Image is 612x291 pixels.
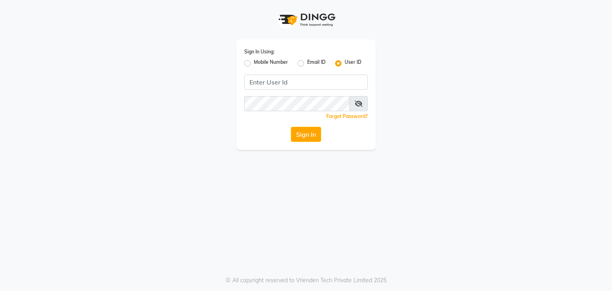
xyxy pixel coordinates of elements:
[307,59,326,68] label: Email ID
[291,127,321,142] button: Sign In
[244,48,275,55] label: Sign In Using:
[345,59,361,68] label: User ID
[274,8,338,31] img: logo1.svg
[326,113,368,119] a: Forgot Password?
[244,75,368,90] input: Username
[244,96,350,111] input: Username
[254,59,288,68] label: Mobile Number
